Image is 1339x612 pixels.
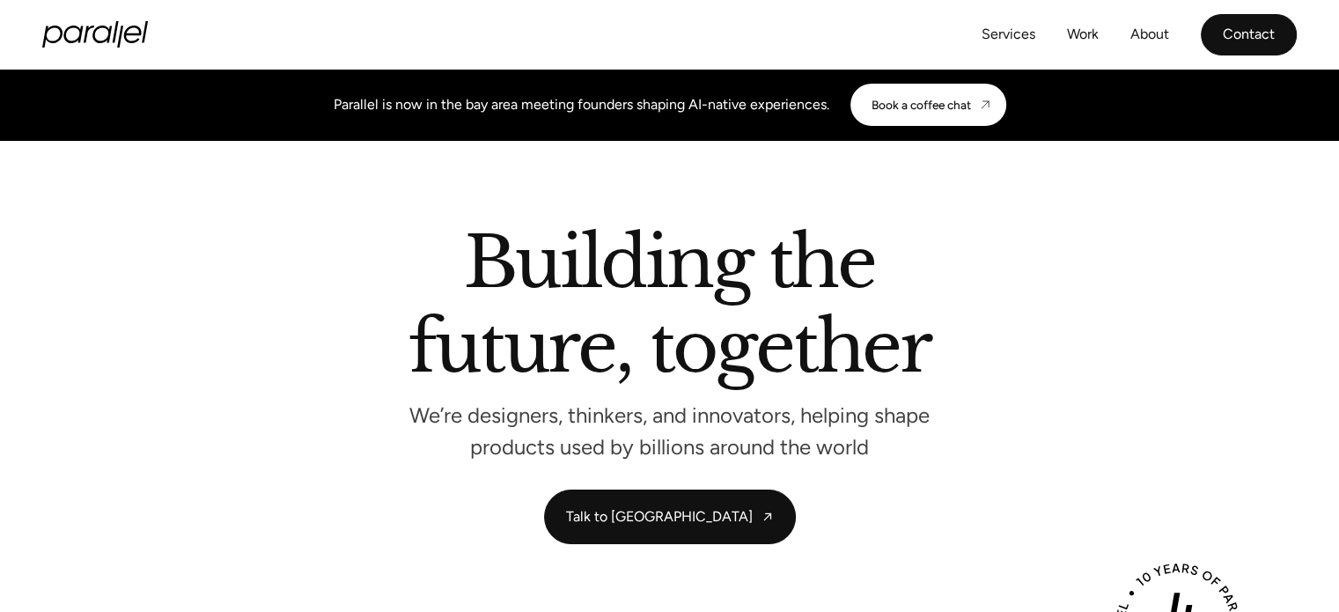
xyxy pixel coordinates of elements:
[42,21,148,48] a: home
[872,98,971,112] div: Book a coffee chat
[406,408,934,454] p: We’re designers, thinkers, and innovators, helping shape products used by billions around the world
[408,228,931,389] h2: Building the future, together
[1130,22,1169,48] a: About
[982,22,1035,48] a: Services
[978,98,992,112] img: CTA arrow image
[334,94,829,115] div: Parallel is now in the bay area meeting founders shaping AI-native experiences.
[1201,14,1297,55] a: Contact
[850,84,1006,126] a: Book a coffee chat
[1067,22,1099,48] a: Work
